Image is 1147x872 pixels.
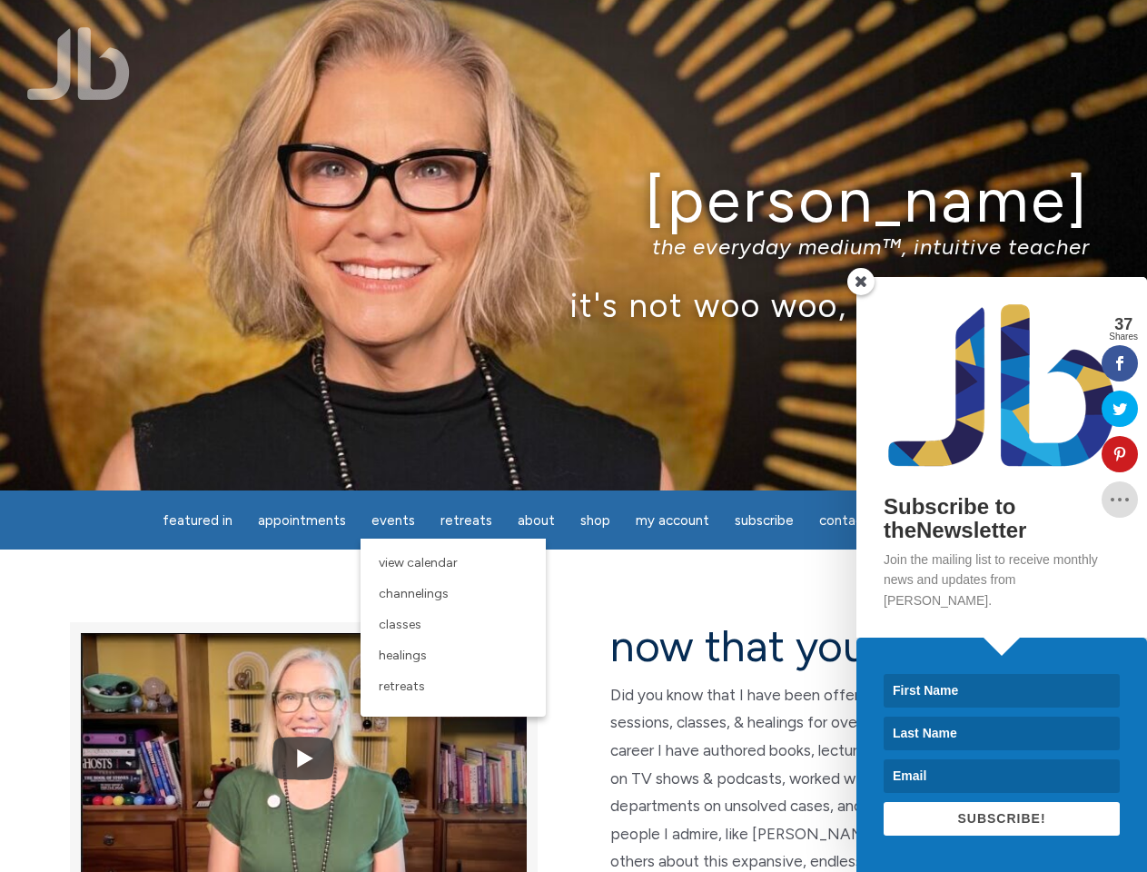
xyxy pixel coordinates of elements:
[57,285,1090,324] p: it's not woo woo, it's true true™
[1109,316,1138,332] span: 37
[57,233,1090,260] p: the everyday medium™, intuitive teacher
[884,495,1120,543] h2: Subscribe to theNewsletter
[379,586,449,601] span: Channelings
[258,512,346,529] span: Appointments
[379,648,427,663] span: Healings
[440,512,492,529] span: Retreats
[247,503,357,539] a: Appointments
[724,503,805,539] a: Subscribe
[379,679,425,694] span: Retreats
[152,503,243,539] a: featured in
[957,811,1045,826] span: SUBSCRIBE!
[884,802,1120,836] button: SUBSCRIBE!
[370,579,537,609] a: Channelings
[735,512,794,529] span: Subscribe
[884,717,1120,750] input: Last Name
[430,503,503,539] a: Retreats
[1109,332,1138,342] span: Shares
[370,671,537,702] a: Retreats
[370,609,537,640] a: Classes
[57,166,1090,234] h1: [PERSON_NAME]
[379,617,421,632] span: Classes
[580,512,610,529] span: Shop
[884,759,1120,793] input: Email
[361,503,426,539] a: Events
[27,27,130,100] img: Jamie Butler. The Everyday Medium
[610,622,1078,670] h2: now that you are here…
[884,674,1120,708] input: First Name
[569,503,621,539] a: Shop
[163,512,232,529] span: featured in
[518,512,555,529] span: About
[884,550,1120,610] p: Join the mailing list to receive monthly news and updates from [PERSON_NAME].
[370,640,537,671] a: Healings
[370,548,537,579] a: View Calendar
[371,512,415,529] span: Events
[625,503,720,539] a: My Account
[507,503,566,539] a: About
[636,512,709,529] span: My Account
[379,555,458,570] span: View Calendar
